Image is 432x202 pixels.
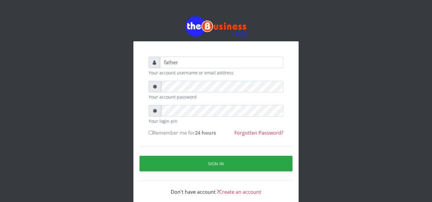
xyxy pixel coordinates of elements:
small: Your account username or email address [149,69,283,76]
div: Don't have account ? [149,181,283,196]
a: Forgotten Password? [234,129,283,136]
small: Your account password [149,94,283,100]
button: Sign in [140,156,292,171]
a: Create an account [219,189,261,195]
label: Remember me for [149,129,216,137]
input: Remember me for24 hours [149,131,153,135]
b: 24 hours [195,129,216,136]
input: Username or email address [160,57,283,68]
small: Your login pin [149,118,283,124]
